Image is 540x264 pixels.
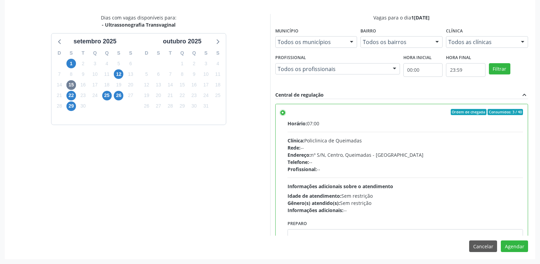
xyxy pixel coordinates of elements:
span: sexta-feira, 24 de outubro de 2025 [201,91,211,100]
span: quinta-feira, 30 de outubro de 2025 [189,101,199,111]
span: Todos os profissionais [278,66,386,72]
span: quarta-feira, 22 de outubro de 2025 [178,91,187,100]
span: quinta-feira, 23 de outubro de 2025 [189,91,199,100]
label: Clínica [446,26,463,37]
span: sábado, 20 de setembro de 2025 [126,80,135,90]
div: -- [288,144,523,151]
div: Q [101,48,113,58]
span: Endereço: [288,152,311,158]
div: Q [176,48,188,58]
span: quinta-feira, 9 de outubro de 2025 [189,69,199,79]
span: segunda-feira, 22 de setembro de 2025 [66,91,76,100]
span: Consumidos: 3 / 40 [488,109,523,115]
i: expand_less [521,91,528,99]
span: terça-feira, 7 de outubro de 2025 [166,69,175,79]
span: sábado, 18 de outubro de 2025 [213,80,222,90]
span: Todos os municípios [278,39,343,45]
div: S [153,48,165,58]
span: quinta-feira, 4 de setembro de 2025 [102,59,112,68]
div: Sem restrição [288,192,523,199]
span: Todos as clínicas [448,39,514,45]
span: sexta-feira, 26 de setembro de 2025 [114,91,123,100]
div: -- [288,158,523,166]
span: segunda-feira, 6 de outubro de 2025 [154,69,163,79]
label: Preparo [288,219,307,229]
span: terça-feira, 23 de setembro de 2025 [78,91,88,100]
div: Policlinica de Queimadas [288,137,523,144]
button: Agendar [501,240,528,252]
span: domingo, 21 de setembro de 2025 [55,91,64,100]
span: quarta-feira, 17 de setembro de 2025 [90,80,100,90]
div: S [212,48,224,58]
span: Idade de atendimento: [288,193,341,199]
div: S [113,48,125,58]
span: segunda-feira, 15 de setembro de 2025 [66,80,76,90]
button: Filtrar [489,63,510,75]
span: Telefone: [288,159,309,165]
div: T [77,48,89,58]
span: sexta-feira, 12 de setembro de 2025 [114,69,123,79]
div: Vagas para o dia [275,14,528,21]
label: Hora inicial [403,53,432,63]
span: Informações adicionais sobre o atendimento [288,183,393,190]
span: quarta-feira, 29 de outubro de 2025 [178,101,187,111]
div: Sem restrição [288,199,523,207]
span: quinta-feira, 2 de outubro de 2025 [189,59,199,68]
span: quinta-feira, 18 de setembro de 2025 [102,80,112,90]
span: sábado, 13 de setembro de 2025 [126,69,135,79]
span: quinta-feira, 25 de setembro de 2025 [102,91,112,100]
span: segunda-feira, 1 de setembro de 2025 [66,59,76,68]
span: quarta-feira, 15 de outubro de 2025 [178,80,187,90]
div: 07:00 [288,120,523,127]
span: domingo, 5 de outubro de 2025 [142,69,151,79]
span: sexta-feira, 5 de setembro de 2025 [114,59,123,68]
span: terça-feira, 28 de outubro de 2025 [166,101,175,111]
span: quarta-feira, 1 de outubro de 2025 [178,59,187,68]
input: Selecione o horário [446,63,485,77]
div: Central de regulação [275,91,324,99]
span: quarta-feira, 3 de setembro de 2025 [90,59,100,68]
span: quarta-feira, 8 de outubro de 2025 [178,69,187,79]
span: domingo, 14 de setembro de 2025 [55,80,64,90]
span: quarta-feira, 24 de setembro de 2025 [90,91,100,100]
div: S [65,48,77,58]
span: domingo, 28 de setembro de 2025 [55,101,64,111]
span: Informações adicionais: [288,207,343,213]
span: Horário: [288,120,307,127]
span: segunda-feira, 29 de setembro de 2025 [66,101,76,111]
span: Rede: [288,144,300,151]
span: sexta-feira, 31 de outubro de 2025 [201,101,211,111]
span: segunda-feira, 8 de setembro de 2025 [66,69,76,79]
div: T [164,48,176,58]
span: sexta-feira, 3 de outubro de 2025 [201,59,211,68]
div: - Ultrassonografia Transvaginal [101,21,176,28]
label: Bairro [360,26,376,37]
span: sábado, 25 de outubro de 2025 [213,91,222,100]
span: terça-feira, 14 de outubro de 2025 [166,80,175,90]
span: domingo, 26 de outubro de 2025 [142,101,151,111]
span: sábado, 4 de outubro de 2025 [213,59,222,68]
div: Dias com vagas disponíveis para: [101,14,176,28]
div: Q [188,48,200,58]
span: sexta-feira, 10 de outubro de 2025 [201,69,211,79]
span: terça-feira, 21 de outubro de 2025 [166,91,175,100]
span: segunda-feira, 20 de outubro de 2025 [154,91,163,100]
span: domingo, 7 de setembro de 2025 [55,69,64,79]
span: domingo, 19 de outubro de 2025 [142,91,151,100]
span: segunda-feira, 27 de outubro de 2025 [154,101,163,111]
span: 1[DATE] [411,14,430,21]
span: Todos os bairros [363,39,429,45]
div: nº S/N, Centro, Queimadas - [GEOGRAPHIC_DATA] [288,151,523,158]
span: Ordem de chegada [451,109,487,115]
label: Hora final [446,53,471,63]
label: Município [275,26,298,37]
input: Selecione o horário [403,63,443,77]
span: terça-feira, 30 de setembro de 2025 [78,101,88,111]
span: sexta-feira, 17 de outubro de 2025 [201,80,211,90]
button: Cancelar [469,240,497,252]
div: Q [89,48,101,58]
span: sábado, 11 de outubro de 2025 [213,69,222,79]
div: S [125,48,137,58]
span: sábado, 27 de setembro de 2025 [126,91,135,100]
span: terça-feira, 16 de setembro de 2025 [78,80,88,90]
